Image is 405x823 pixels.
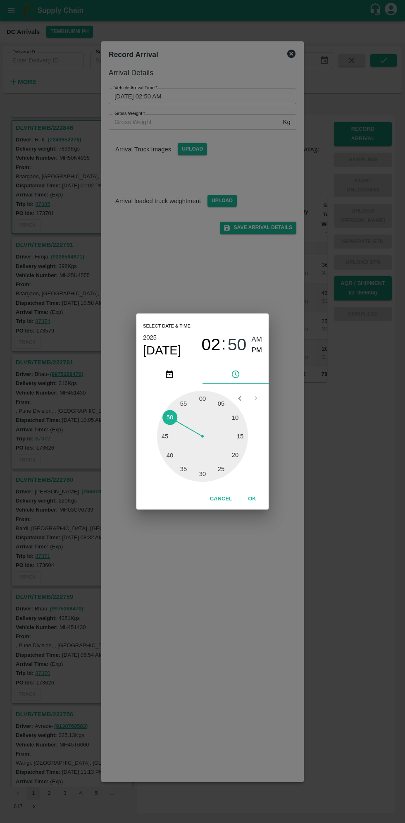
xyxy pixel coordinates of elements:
span: 50 [228,335,247,355]
span: Select date & time [143,320,191,333]
button: 02 [202,334,221,356]
button: pick date [136,364,202,384]
button: PM [252,345,262,356]
button: pick time [202,364,269,384]
button: Cancel [207,492,236,506]
span: : [221,334,226,356]
span: 02 [202,335,221,355]
button: 50 [228,334,247,356]
button: [DATE] [143,343,181,358]
button: Open previous view [232,390,248,406]
button: OK [239,492,265,506]
button: AM [252,334,262,345]
button: 2025 [143,332,157,343]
